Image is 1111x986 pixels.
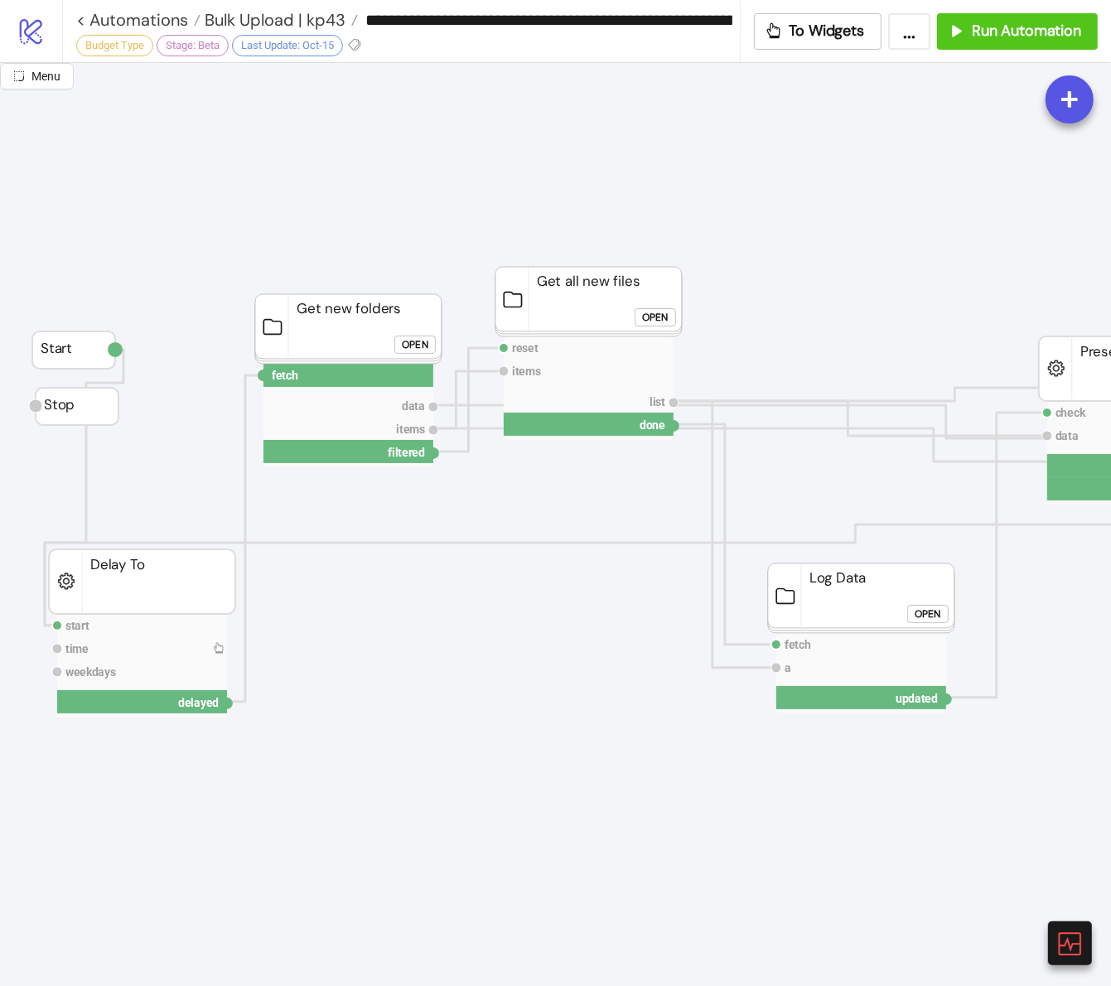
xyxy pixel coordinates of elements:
[232,35,343,56] div: Last Update: Oct-15
[1055,406,1086,419] text: check
[76,12,200,28] a: < Automations
[642,308,669,327] div: Open
[512,341,539,355] text: reset
[396,423,425,436] text: items
[635,308,676,326] button: Open
[754,13,882,50] button: To Widgets
[272,369,298,382] text: fetch
[915,605,941,624] div: Open
[907,605,949,623] button: Open
[1055,429,1079,442] text: data
[200,9,345,31] span: Bulk Upload | kp43
[31,70,60,83] span: Menu
[157,35,229,56] div: Stage: Beta
[65,642,89,655] text: time
[402,336,428,355] div: Open
[888,13,930,50] button: ...
[650,395,665,408] text: list
[65,619,89,632] text: start
[200,12,358,28] a: Bulk Upload | kp43
[972,22,1081,41] span: Run Automation
[394,336,436,354] button: Open
[76,35,153,56] div: Budget Type
[402,399,425,413] text: data
[785,638,811,651] text: fetch
[13,70,25,82] span: radius-bottomright
[937,13,1098,50] button: Run Automation
[785,661,791,674] text: a
[65,665,116,679] text: weekdays
[512,365,541,378] text: items
[790,22,865,41] span: To Widgets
